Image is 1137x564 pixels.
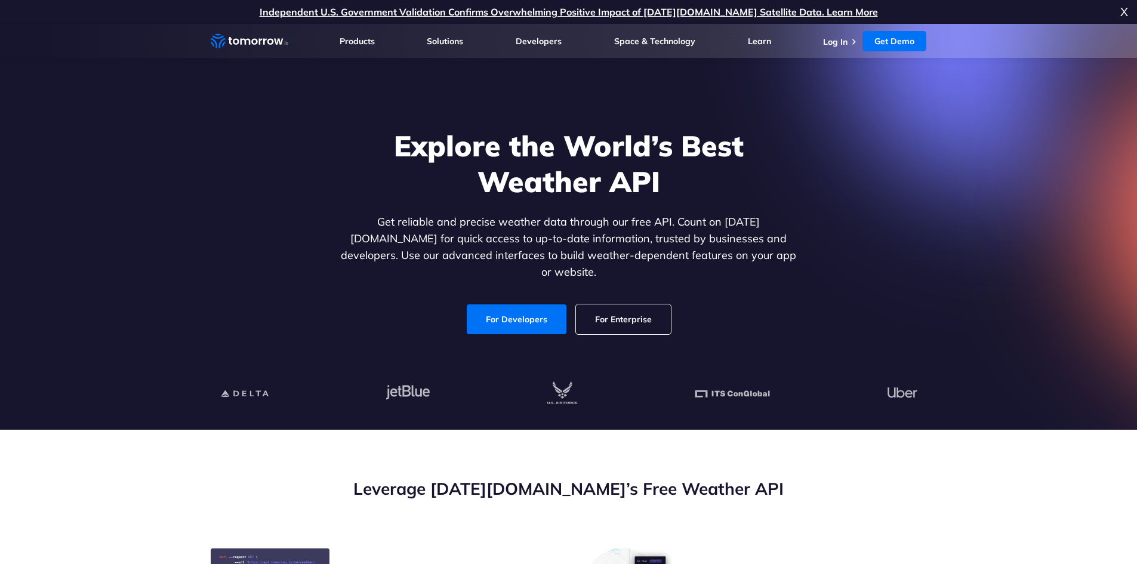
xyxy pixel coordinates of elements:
h2: Leverage [DATE][DOMAIN_NAME]’s Free Weather API [211,477,927,500]
a: Space & Technology [614,36,695,47]
a: Independent U.S. Government Validation Confirms Overwhelming Positive Impact of [DATE][DOMAIN_NAM... [260,6,878,18]
a: Solutions [427,36,463,47]
p: Get reliable and precise weather data through our free API. Count on [DATE][DOMAIN_NAME] for quic... [338,214,799,281]
a: Developers [516,36,562,47]
a: Log In [823,36,848,47]
a: For Enterprise [576,304,671,334]
h1: Explore the World’s Best Weather API [338,128,799,199]
a: Products [340,36,375,47]
a: Get Demo [862,31,926,51]
a: For Developers [467,304,566,334]
a: Learn [748,36,771,47]
a: Home link [211,32,288,50]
